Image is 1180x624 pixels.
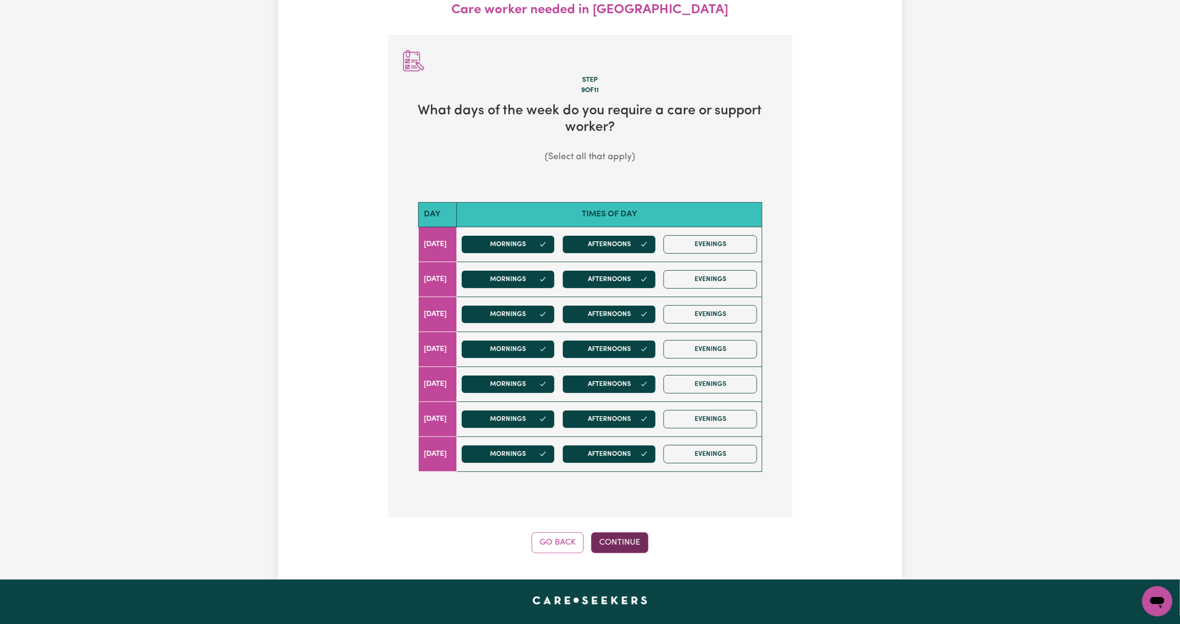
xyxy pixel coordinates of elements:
button: Evenings [663,340,757,359]
button: Mornings [461,235,555,254]
button: Evenings [663,270,757,289]
td: [DATE] [418,402,457,436]
button: Afternoons [562,375,656,393]
td: [DATE] [418,297,457,332]
a: Careseekers home page [533,597,647,604]
button: Continue [591,532,648,553]
td: [DATE] [418,262,457,297]
button: Afternoons [562,305,656,324]
button: Mornings [461,410,555,428]
button: Mornings [461,375,555,393]
button: Mornings [461,445,555,463]
td: [DATE] [418,227,457,262]
iframe: Button to launch messaging window, conversation in progress [1142,586,1172,616]
td: [DATE] [418,436,457,471]
h2: What days of the week do you require a care or support worker? [403,103,777,136]
button: Go Back [532,532,584,553]
button: Mornings [461,270,555,289]
button: Afternoons [562,445,656,463]
div: Step [403,75,777,85]
div: 9 of 11 [403,85,777,96]
th: Times of day [457,203,762,227]
button: Afternoons [562,235,656,254]
button: Afternoons [562,340,656,359]
button: Afternoons [562,270,656,289]
button: Evenings [663,235,757,254]
td: [DATE] [418,332,457,367]
button: Evenings [663,375,757,393]
button: Evenings [663,305,757,324]
p: (Select all that apply) [403,151,777,164]
td: [DATE] [418,367,457,402]
button: Afternoons [562,410,656,428]
th: Day [418,203,457,227]
button: Mornings [461,340,555,359]
button: Mornings [461,305,555,324]
button: Evenings [663,445,757,463]
button: Evenings [663,410,757,428]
